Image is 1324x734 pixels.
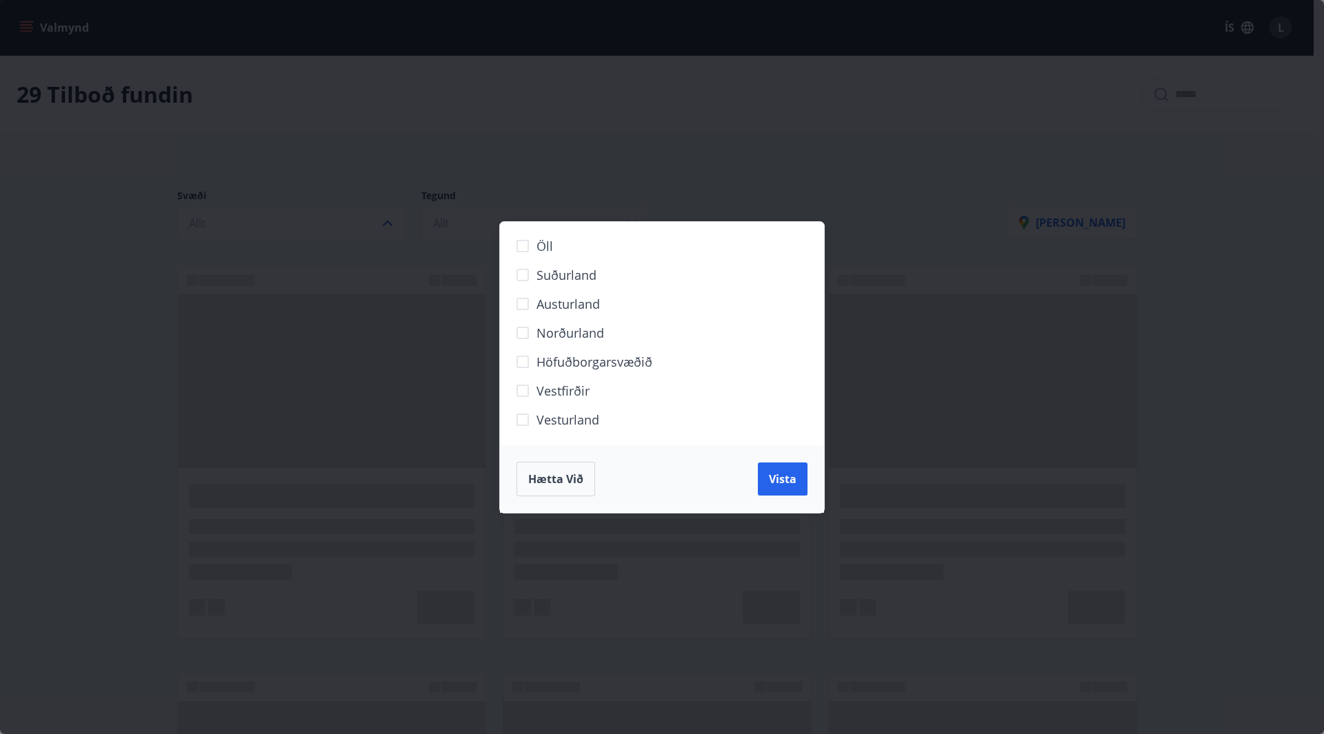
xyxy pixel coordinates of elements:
[758,462,808,496] button: Vista
[769,471,796,487] span: Vista
[536,353,652,371] span: Höfuðborgarsvæðið
[536,295,600,313] span: Austurland
[528,471,583,487] span: Hætta við
[536,324,604,342] span: Norðurland
[536,411,599,429] span: Vesturland
[536,237,553,255] span: Öll
[536,382,590,400] span: Vestfirðir
[516,462,595,496] button: Hætta við
[536,266,596,284] span: Suðurland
